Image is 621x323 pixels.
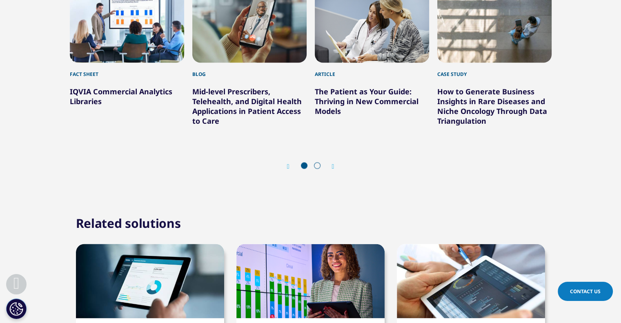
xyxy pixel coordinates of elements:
a: Mid-level Prescribers, Telehealth, and Digital Health Applications in Patient Access to Care [192,86,302,125]
span: Contact Us [570,288,601,295]
a: IQVIA Commercial Analytics Libraries [70,86,172,106]
a: Contact Us [558,282,613,301]
div: Next slide [324,162,334,170]
h2: Related solutions [76,215,181,231]
a: How to Generate Business Insights in Rare Diseases and Niche Oncology Through Data Triangulation [437,86,547,125]
div: Article [315,62,429,78]
div: Fact Sheet [70,62,184,78]
button: Cookies Settings [6,298,27,319]
a: The Patient as Your Guide: Thriving in New Commercial Models [315,86,418,116]
div: Case Study [437,62,552,78]
div: Previous slide [287,162,298,170]
div: Blog [192,62,307,78]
